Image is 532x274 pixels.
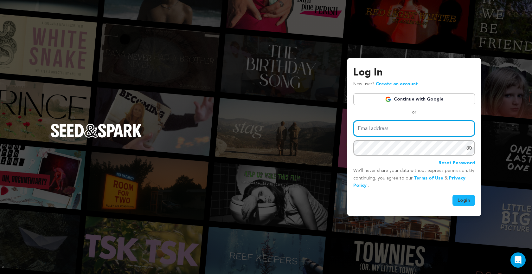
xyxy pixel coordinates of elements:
span: or [408,109,420,115]
p: New user? [353,81,418,88]
div: Open Intercom Messenger [510,252,526,268]
h3: Log In [353,65,475,81]
p: We’ll never share your data without express permission. By continuing, you agree to our & . [353,167,475,190]
a: Show password as plain text. Warning: this will display your password on the screen. [466,145,472,151]
a: Continue with Google [353,93,475,105]
a: Reset Password [439,160,475,167]
a: Create an account [376,82,418,86]
img: Google logo [385,96,391,102]
a: Terms of Use [414,176,443,180]
a: Seed&Spark Homepage [51,124,142,150]
button: Login [452,195,475,206]
img: Seed&Spark Logo [51,124,142,138]
input: Email address [353,121,475,137]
